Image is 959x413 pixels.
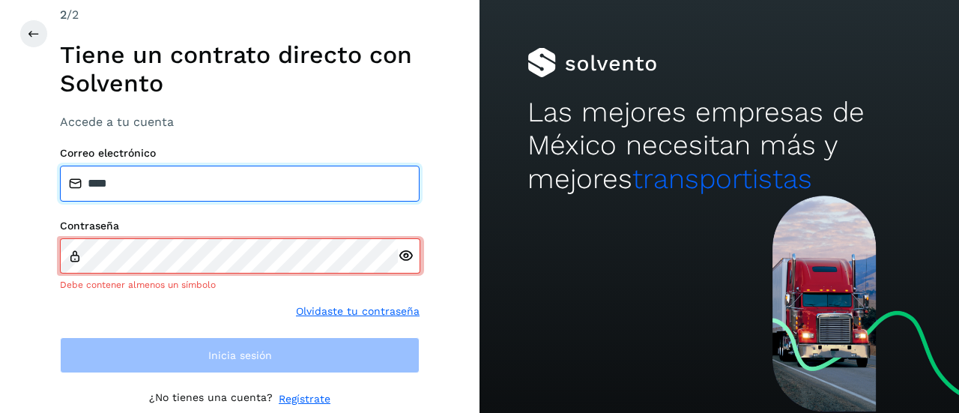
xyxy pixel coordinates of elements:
[527,96,911,196] h2: Las mejores empresas de México necesitan más y mejores
[60,40,420,98] h1: Tiene un contrato directo con Solvento
[60,115,420,129] h3: Accede a tu cuenta
[60,7,67,22] span: 2
[208,350,272,361] span: Inicia sesión
[296,304,420,319] a: Olvidaste tu contraseña
[632,163,812,195] span: transportistas
[149,391,273,407] p: ¿No tienes una cuenta?
[60,220,420,232] label: Contraseña
[60,337,420,373] button: Inicia sesión
[60,147,420,160] label: Correo electrónico
[60,278,420,292] div: Debe contener almenos un símbolo
[279,391,330,407] a: Regístrate
[60,6,420,24] div: /2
